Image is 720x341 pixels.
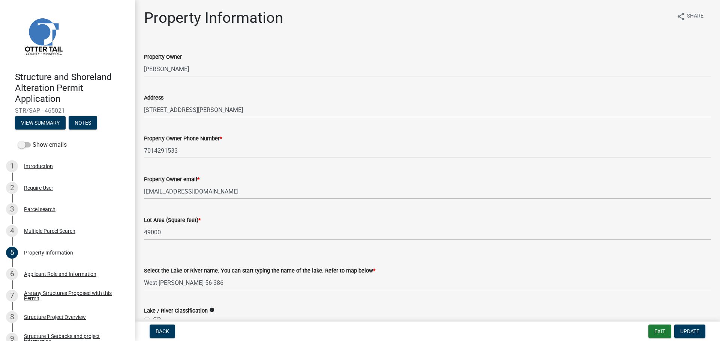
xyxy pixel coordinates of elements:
[150,325,175,338] button: Back
[209,307,214,313] i: info
[24,314,86,320] div: Structure Project Overview
[680,328,699,334] span: Update
[648,325,671,338] button: Exit
[24,164,53,169] div: Introduction
[18,140,67,149] label: Show emails
[676,12,685,21] i: share
[687,12,703,21] span: Share
[15,107,120,114] span: STR/SAP - 465021
[15,116,66,130] button: View Summary
[153,315,161,324] label: GD
[156,328,169,334] span: Back
[144,268,375,274] label: Select the Lake or River name. You can start typing the name of the lake. Refer to map below
[69,121,97,127] wm-modal-confirm: Notes
[6,290,18,302] div: 7
[24,207,55,212] div: Parcel search
[6,225,18,237] div: 4
[24,185,53,191] div: Require User
[15,121,66,127] wm-modal-confirm: Summary
[69,116,97,130] button: Notes
[15,72,129,104] h4: Structure and Shoreland Alteration Permit Application
[6,311,18,323] div: 8
[24,290,123,301] div: Are any Structures Proposed with this Permit
[6,182,18,194] div: 2
[144,55,182,60] label: Property Owner
[674,325,705,338] button: Update
[144,218,201,223] label: Lot Area (Square feet)
[670,9,709,24] button: shareShare
[6,160,18,172] div: 1
[24,228,75,234] div: Multiple Parcel Search
[144,308,208,314] label: Lake / River Classification
[24,271,96,277] div: Applicant Role and Information
[24,250,73,255] div: Property Information
[6,268,18,280] div: 6
[6,203,18,215] div: 3
[6,247,18,259] div: 5
[144,95,163,101] label: Address
[144,9,283,27] h1: Property Information
[15,8,71,64] img: Otter Tail County, Minnesota
[144,177,199,182] label: Property Owner email
[144,136,222,141] label: Property Owner Phone Number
